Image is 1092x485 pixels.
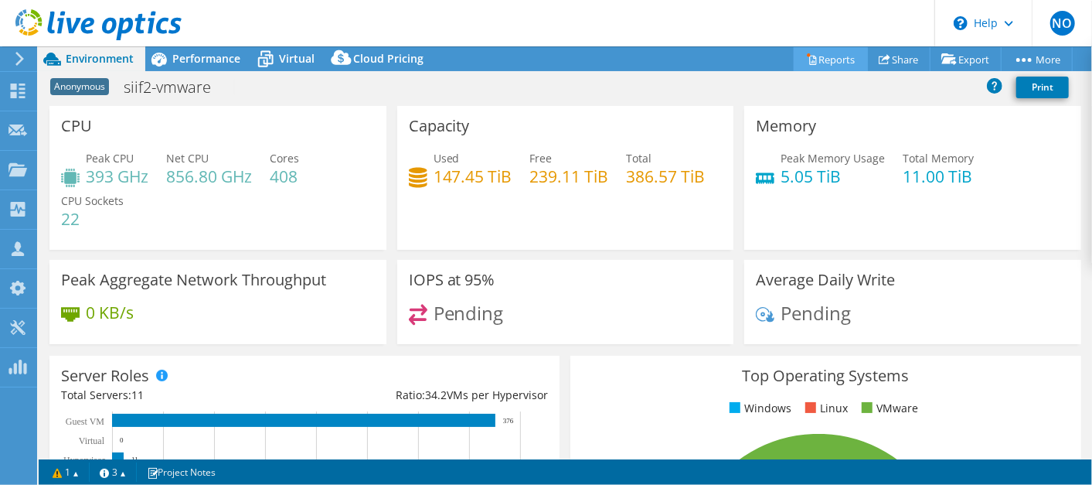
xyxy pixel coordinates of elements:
span: Virtual [279,51,315,66]
div: Total Servers: [61,387,304,404]
h3: IOPS at 95% [409,272,495,289]
span: Cloud Pricing [353,51,424,66]
span: Pending [781,300,851,326]
a: Share [867,47,930,71]
span: Environment [66,51,134,66]
h4: 0 KB/s [86,304,134,321]
span: 11 [131,388,144,402]
h3: Peak Aggregate Network Throughput [61,272,326,289]
h3: Capacity [409,118,470,135]
h3: Memory [756,118,816,135]
a: 3 [89,463,137,482]
h4: 239.11 TiB [530,168,609,185]
h4: 5.05 TiB [781,168,885,185]
h3: CPU [61,118,92,135]
div: Ratio: VMs per Hypervisor [304,387,548,404]
text: 376 [503,417,514,425]
span: Free [530,151,553,166]
text: Guest VM [66,416,104,427]
span: Peak Memory Usage [781,151,885,166]
h4: 22 [61,210,124,227]
span: Peak CPU [86,151,134,166]
svg: \n [954,16,968,30]
li: VMware [858,400,918,417]
span: Pending [434,300,504,326]
span: 34.2 [425,388,447,402]
h4: 11.00 TiB [903,168,974,185]
li: Windows [726,400,791,417]
span: Total [627,151,652,166]
span: CPU Sockets [61,193,124,208]
span: Anonymous [50,78,109,95]
h4: 386.57 TiB [627,168,706,185]
a: Project Notes [136,463,226,482]
text: 11 [131,456,138,463]
a: More [1001,47,1073,71]
h4: 393 GHz [86,168,148,185]
h1: siif2-vmware [117,79,235,96]
a: 1 [42,463,90,482]
li: Linux [801,400,848,417]
a: Export [930,47,1002,71]
span: NO [1050,11,1075,36]
h3: Server Roles [61,367,149,384]
span: Used [434,151,460,166]
text: Hypervisor [63,455,105,466]
h3: Average Daily Write [756,272,895,289]
h4: 147.45 TiB [434,168,512,185]
h3: Top Operating Systems [582,367,1069,384]
h4: 408 [270,168,299,185]
h4: 856.80 GHz [166,168,252,185]
text: 0 [120,436,124,444]
a: Reports [794,47,868,71]
span: Performance [172,51,240,66]
text: Virtual [79,435,105,446]
a: Print [1016,77,1069,98]
span: Cores [270,151,299,166]
span: Total Memory [903,151,974,166]
span: Net CPU [166,151,209,166]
